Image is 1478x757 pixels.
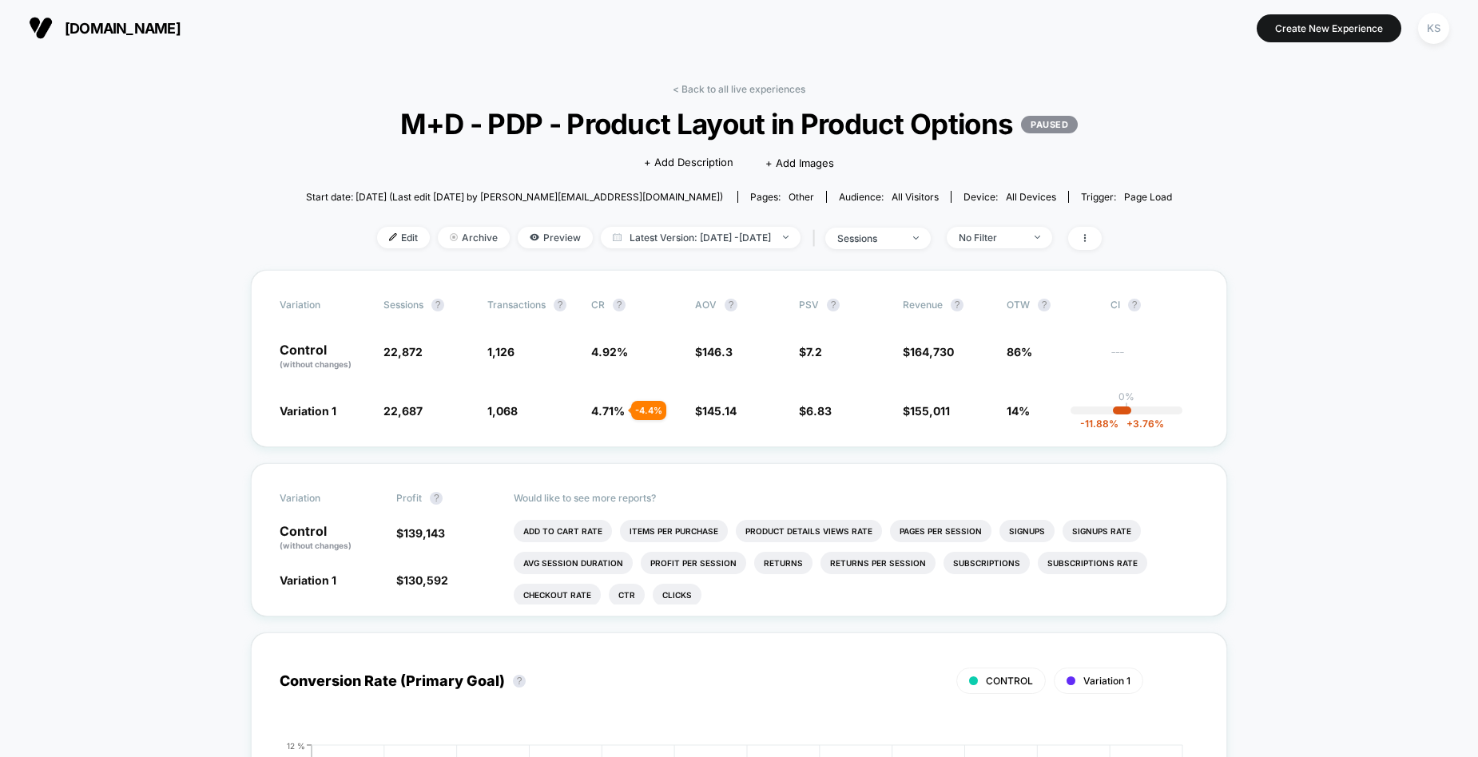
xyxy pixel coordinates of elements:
[430,492,443,505] button: ?
[809,227,825,250] span: |
[903,299,943,311] span: Revenue
[396,526,445,540] span: $
[1021,116,1078,133] p: PAUSED
[799,299,819,311] span: PSV
[280,299,368,311] span: Variation
[383,299,423,311] span: Sessions
[1083,675,1130,687] span: Variation 1
[750,191,814,203] div: Pages:
[280,525,380,552] p: Control
[673,83,805,95] a: < Back to all live experiences
[403,526,445,540] span: 139,143
[389,233,397,241] img: edit
[438,227,510,248] span: Archive
[377,227,430,248] span: Edit
[951,191,1068,203] span: Device:
[1007,345,1032,359] span: 86%
[1063,520,1141,542] li: Signups Rate
[986,675,1033,687] span: CONTROL
[913,236,919,240] img: end
[695,404,737,418] span: $
[280,343,368,371] p: Control
[487,299,546,311] span: Transactions
[514,552,633,574] li: Avg Session Duration
[487,345,515,359] span: 1,126
[754,552,813,574] li: Returns
[1110,299,1198,311] span: CI
[890,520,991,542] li: Pages Per Session
[827,299,840,311] button: ?
[1118,418,1164,430] span: 3.76 %
[1035,236,1040,239] img: end
[24,15,185,41] button: [DOMAIN_NAME]
[554,299,566,311] button: ?
[1110,347,1198,371] span: ---
[1081,191,1172,203] div: Trigger:
[450,233,458,241] img: end
[383,345,423,359] span: 22,872
[1125,402,1128,414] p: |
[591,345,628,359] span: 4.92 %
[383,404,423,418] span: 22,687
[1080,418,1118,430] span: -11.88 %
[789,191,814,203] span: other
[29,16,53,40] img: Visually logo
[783,236,789,239] img: end
[799,345,822,359] span: $
[396,492,422,504] span: Profit
[613,233,622,241] img: calendar
[839,191,939,203] div: Audience:
[403,573,448,587] span: 130,592
[736,520,882,542] li: Product Details Views Rate
[514,520,612,542] li: Add To Cart Rate
[1413,12,1454,45] button: KS
[765,157,834,169] span: + Add Images
[620,520,728,542] li: Items Per Purchase
[1124,191,1172,203] span: Page Load
[1038,552,1147,574] li: Subscriptions Rate
[1038,299,1051,311] button: ?
[280,541,352,550] span: (without changes)
[280,404,336,418] span: Variation 1
[910,345,954,359] span: 164,730
[514,492,1199,504] p: Would like to see more reports?
[601,227,801,248] span: Latest Version: [DATE] - [DATE]
[396,573,448,587] span: $
[799,404,832,418] span: $
[591,404,625,418] span: 4.71 %
[1007,299,1095,311] span: OTW
[280,492,368,505] span: Variation
[487,404,518,418] span: 1,068
[518,227,593,248] span: Preview
[613,299,626,311] button: ?
[287,740,305,750] tspan: 12 %
[1118,390,1134,402] p: 0%
[641,552,746,574] li: Profit Per Session
[1257,14,1401,42] button: Create New Experience
[514,584,601,606] li: Checkout Rate
[591,299,605,311] span: CR
[903,345,954,359] span: $
[695,299,717,311] span: AOV
[644,155,733,171] span: + Add Description
[959,232,1023,244] div: No Filter
[65,20,181,37] span: [DOMAIN_NAME]
[910,404,950,418] span: 155,011
[1128,299,1141,311] button: ?
[609,584,645,606] li: Ctr
[1126,418,1133,430] span: +
[1007,404,1030,418] span: 14%
[725,299,737,311] button: ?
[999,520,1055,542] li: Signups
[806,404,832,418] span: 6.83
[280,359,352,369] span: (without changes)
[837,232,901,244] div: sessions
[903,404,950,418] span: $
[631,401,666,420] div: - 4.4 %
[306,191,723,203] span: Start date: [DATE] (Last edit [DATE] by [PERSON_NAME][EMAIL_ADDRESS][DOMAIN_NAME])
[944,552,1030,574] li: Subscriptions
[806,345,822,359] span: 7.2
[702,345,733,359] span: 146.3
[431,299,444,311] button: ?
[820,552,936,574] li: Returns Per Session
